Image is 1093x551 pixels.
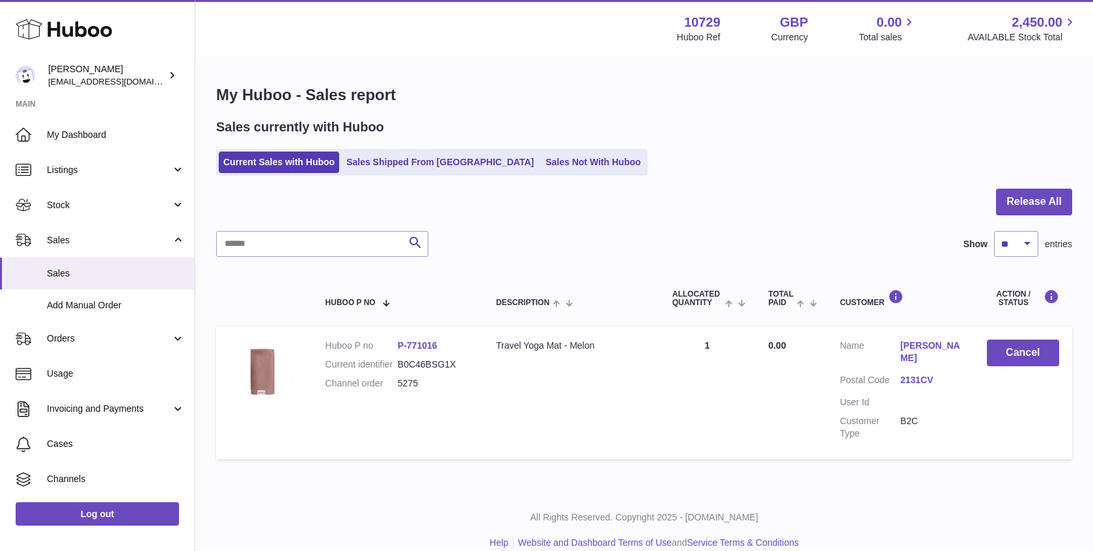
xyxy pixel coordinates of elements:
[219,152,339,173] a: Current Sales with Huboo
[342,152,538,173] a: Sales Shipped From [GEOGRAPHIC_DATA]
[325,358,398,371] dt: Current identifier
[771,31,809,44] div: Currency
[47,199,171,211] span: Stock
[47,403,171,415] span: Invoicing and Payments
[47,332,171,345] span: Orders
[47,267,185,280] span: Sales
[963,238,988,250] label: Show
[900,340,961,364] a: [PERSON_NAME]
[47,164,171,176] span: Listings
[325,299,376,307] span: Huboo P no
[684,14,721,31] strong: 10729
[840,396,900,409] dt: User Id
[398,377,470,390] dd: 5275
[840,374,900,390] dt: Postal Code
[216,118,384,136] h2: Sales currently with Huboo
[840,340,900,368] dt: Name
[859,31,917,44] span: Total sales
[672,290,722,307] span: ALLOCATED Quantity
[900,415,961,440] dd: B2C
[900,374,961,386] a: 2131CV
[877,14,902,31] span: 0.00
[229,340,294,405] img: 107291683637308.jpg
[840,289,960,307] div: Customer
[48,63,165,88] div: [PERSON_NAME]
[768,340,786,351] span: 0.00
[518,537,672,548] a: Website and Dashboard Terms of Use
[967,31,1077,44] span: AVAILABLE Stock Total
[840,415,900,440] dt: Customer Type
[47,473,185,485] span: Channels
[859,14,917,44] a: 0.00 Total sales
[47,234,171,247] span: Sales
[687,537,799,548] a: Service Terms & Conditions
[398,340,437,351] a: P-771016
[1045,238,1072,250] span: entries
[47,368,185,380] span: Usage
[1012,14,1062,31] span: 2,450.00
[325,377,398,390] dt: Channel order
[16,502,179,526] a: Log out
[16,66,35,85] img: hello@mikkoa.com
[206,511,1083,524] p: All Rights Reserved. Copyright 2025 - [DOMAIN_NAME]
[325,340,398,352] dt: Huboo P no
[967,14,1077,44] a: 2,450.00 AVAILABLE Stock Total
[490,537,508,548] a: Help
[496,340,646,352] div: Travel Yoga Mat - Melon
[47,299,185,312] span: Add Manual Order
[677,31,721,44] div: Huboo Ref
[496,299,549,307] span: Description
[541,152,645,173] a: Sales Not With Huboo
[987,340,1059,366] button: Cancel
[987,289,1059,307] div: Action / Status
[48,76,191,87] span: [EMAIL_ADDRESS][DOMAIN_NAME]
[996,189,1072,215] button: Release All
[47,438,185,450] span: Cases
[216,85,1072,105] h1: My Huboo - Sales report
[514,537,799,549] li: and
[659,327,755,459] td: 1
[47,129,185,141] span: My Dashboard
[768,290,794,307] span: Total paid
[398,358,470,371] dd: B0C46BSG1X
[780,14,808,31] strong: GBP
